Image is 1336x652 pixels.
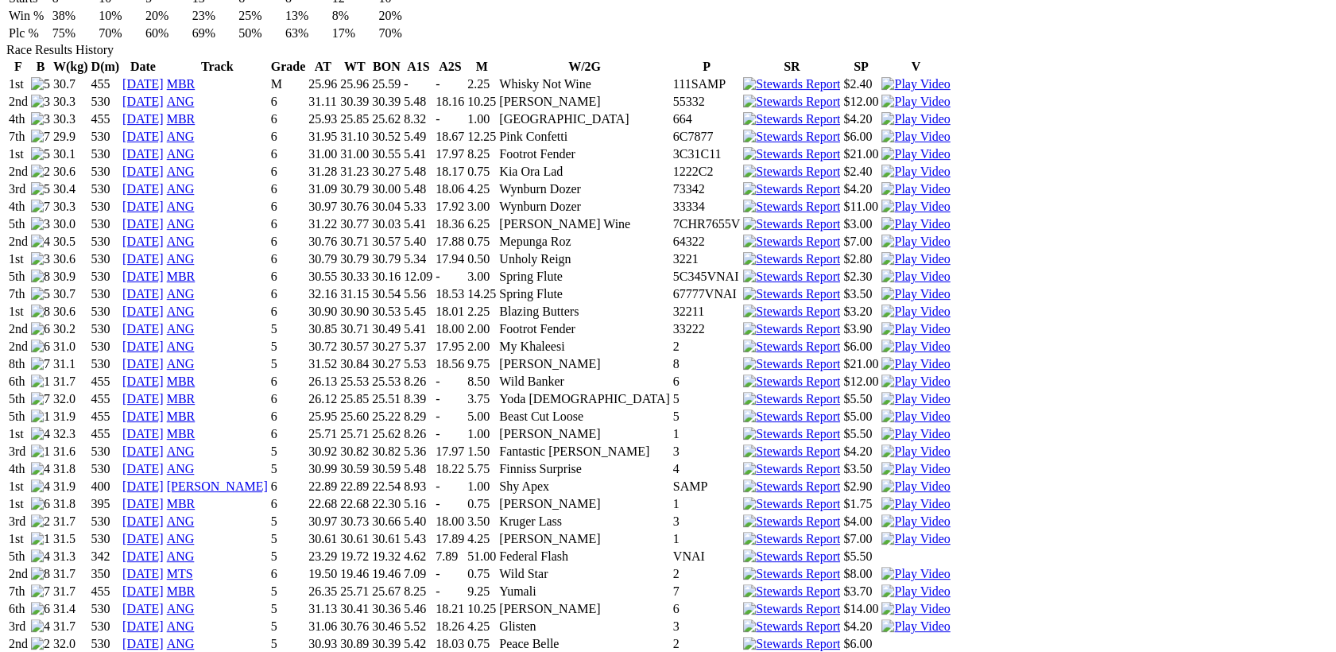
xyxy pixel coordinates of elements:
[31,200,50,214] img: 7
[30,59,51,75] th: B
[498,59,670,75] th: W/2G
[743,479,840,494] img: Stewards Report
[881,147,950,161] a: View replay
[167,95,195,108] a: ANG
[167,112,196,126] a: MBR
[167,235,195,248] a: ANG
[842,129,879,145] td: $6.00
[98,25,143,41] td: 70%
[31,619,50,634] img: 4
[881,287,950,301] a: View replay
[167,602,195,615] a: ANG
[881,182,950,196] img: Play Video
[498,94,670,110] td: [PERSON_NAME]
[672,94,741,110] td: 55332
[31,77,50,91] img: 5
[881,322,950,336] a: View replay
[167,567,193,580] a: MTS
[52,129,89,145] td: 29.9
[91,76,121,92] td: 455
[881,130,950,143] a: View replay
[122,235,164,248] a: [DATE]
[881,602,950,615] a: View replay
[8,94,29,110] td: 2nd
[881,165,950,178] a: View replay
[167,130,195,143] a: ANG
[743,165,840,179] img: Stewards Report
[8,25,50,41] td: Plc %
[31,479,50,494] img: 4
[167,549,195,563] a: ANG
[31,584,50,599] img: 7
[31,357,50,371] img: 7
[339,146,370,162] td: 31.00
[122,270,164,283] a: [DATE]
[122,217,164,231] a: [DATE]
[285,8,330,24] td: 13%
[881,95,950,109] img: Play Video
[8,59,29,75] th: F
[52,59,89,75] th: W(kg)
[31,287,50,301] img: 5
[672,59,741,75] th: P
[8,76,29,92] td: 1st
[467,129,497,145] td: 12.25
[31,165,50,179] img: 2
[378,25,423,41] td: 70%
[8,146,29,162] td: 1st
[742,59,841,75] th: SR
[403,111,433,127] td: 8.32
[52,111,89,127] td: 30.3
[167,200,195,213] a: ANG
[743,375,840,389] img: Stewards Report
[881,532,950,546] img: Play Video
[881,357,950,371] a: View replay
[167,305,195,318] a: ANG
[31,427,50,441] img: 4
[881,444,950,458] a: View replay
[881,340,950,353] a: View replay
[122,77,164,91] a: [DATE]
[167,340,195,353] a: ANG
[743,619,840,634] img: Stewards Report
[31,340,50,354] img: 6
[881,217,950,231] img: Play Video
[403,146,433,162] td: 5.41
[122,497,164,510] a: [DATE]
[122,130,164,143] a: [DATE]
[881,59,951,75] th: V
[881,95,950,108] a: View replay
[881,584,950,598] a: View replay
[31,112,50,126] img: 3
[331,25,377,41] td: 17%
[8,164,29,180] td: 2nd
[743,340,840,354] img: Stewards Report
[167,252,195,266] a: ANG
[881,462,950,476] img: Play Video
[435,111,465,127] td: -
[192,25,237,41] td: 69%
[122,409,164,423] a: [DATE]
[122,462,164,475] a: [DATE]
[122,165,164,178] a: [DATE]
[842,146,879,162] td: $21.00
[167,462,195,475] a: ANG
[31,409,50,424] img: 1
[167,427,196,440] a: MBR
[31,567,50,581] img: 8
[167,217,195,231] a: ANG
[98,8,143,24] td: 10%
[743,637,840,651] img: Stewards Report
[238,25,283,41] td: 50%
[339,111,370,127] td: 25.85
[743,322,840,336] img: Stewards Report
[842,94,879,110] td: $12.00
[881,375,950,388] a: View replay
[743,270,840,284] img: Stewards Report
[881,497,950,511] img: Play Video
[403,94,433,110] td: 5.48
[842,76,879,92] td: $2.40
[122,427,164,440] a: [DATE]
[122,602,164,615] a: [DATE]
[167,182,195,196] a: ANG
